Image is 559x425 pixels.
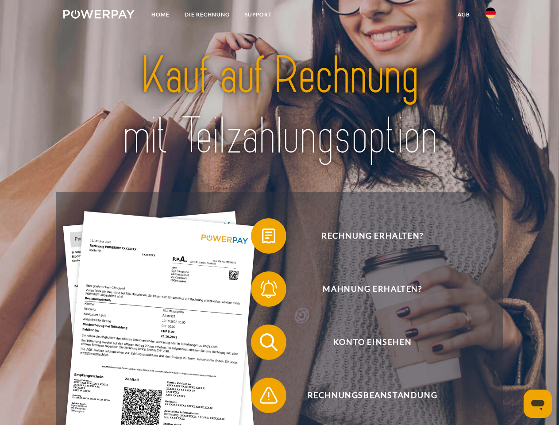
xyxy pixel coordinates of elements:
a: DIE RECHNUNG [177,7,237,23]
a: agb [450,7,478,23]
iframe: Schaltfläche zum Öffnen des Messaging-Fensters [524,390,552,418]
img: qb_warning.svg [258,384,280,406]
button: Rechnungsbeanstandung [251,378,481,413]
img: qb_search.svg [258,331,280,353]
img: qb_bill.svg [258,225,280,247]
a: SUPPORT [237,7,279,23]
span: Mahnung erhalten? [264,271,481,307]
button: Mahnung erhalten? [251,271,481,307]
button: Rechnung erhalten? [251,218,481,254]
button: Konto einsehen [251,325,481,360]
a: Home [144,7,177,23]
img: logo-powerpay-white.svg [63,10,135,19]
img: title-powerpay_de.svg [85,42,474,170]
span: Rechnungsbeanstandung [264,378,481,413]
img: qb_bell.svg [258,278,280,300]
span: Rechnung erhalten? [264,218,481,254]
img: de [485,8,496,18]
span: Konto einsehen [264,325,481,360]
